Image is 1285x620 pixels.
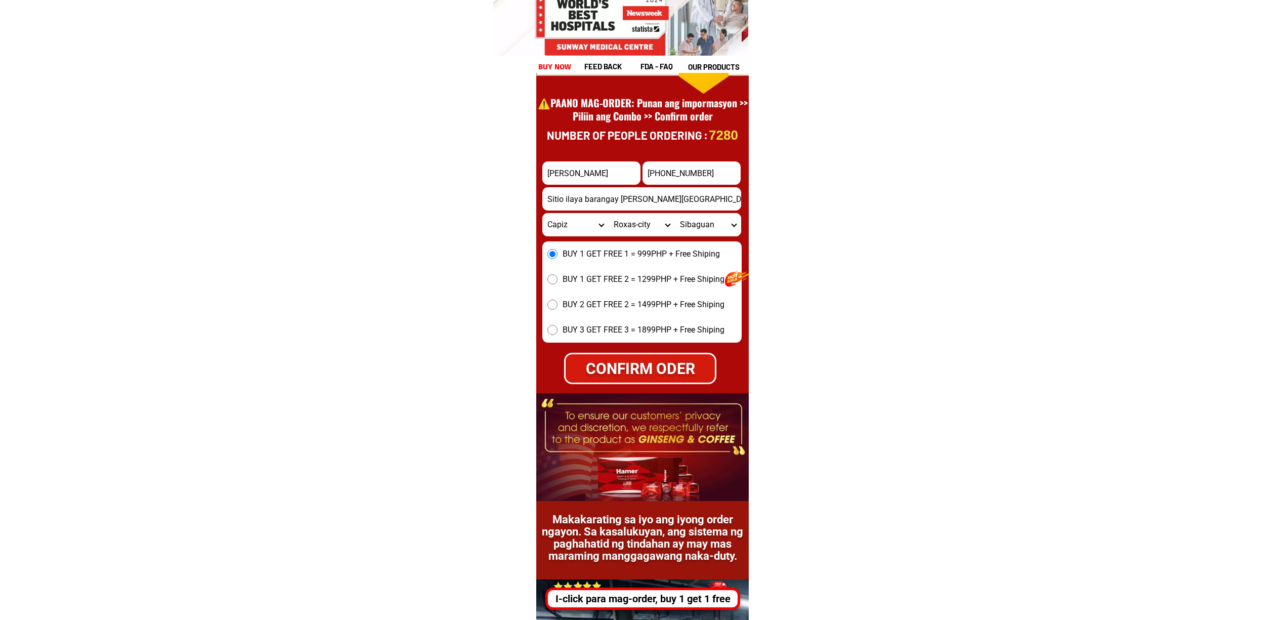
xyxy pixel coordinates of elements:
input: BUY 2 GET FREE 2 = 1499PHP + Free Shiping [547,300,558,310]
span: BUY 2 GET FREE 2 = 1499PHP + Free Shiping [563,299,724,311]
input: BUY 3 GET FREE 3 = 1899PHP + Free Shiping [547,325,558,335]
h1: buy now [537,61,574,73]
span: BUY 3 GET FREE 3 = 1899PHP + Free Shiping [563,324,724,336]
p: 7280 [710,127,738,143]
h1: Makakarating sa iyo ang iyong order ngayon. Sa kasalukuyan, ang sistema ng paghahatid ng tindahan... [542,514,744,563]
input: BUY 1 GET FREE 2 = 1299PHP + Free Shiping [547,274,558,284]
select: Select province [542,213,609,236]
input: Input full_name [542,161,640,185]
h1: fda - FAQ [640,61,697,72]
input: Input phone_number [642,161,741,185]
h1: feed back [584,61,639,72]
input: BUY 1 GET FREE 1 = 999PHP + Free Shiping [547,249,558,259]
div: I-click para mag-order, buy 1 get 1 free [548,591,738,606]
h1: ⚠️️PAANO MAG-ORDER: Punan ang impormasyon >> Piliin ang Combo >> Confirm order [537,96,748,136]
span: BUY 1 GET FREE 1 = 999PHP + Free Shiping [563,248,720,260]
span: BUY 1 GET FREE 2 = 1299PHP + Free Shiping [563,273,724,285]
h1: our products [688,61,747,73]
div: CONFIRM ODER [564,357,717,380]
select: Select district [609,213,675,236]
select: Select commune [675,213,741,236]
input: Input address [542,187,741,211]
